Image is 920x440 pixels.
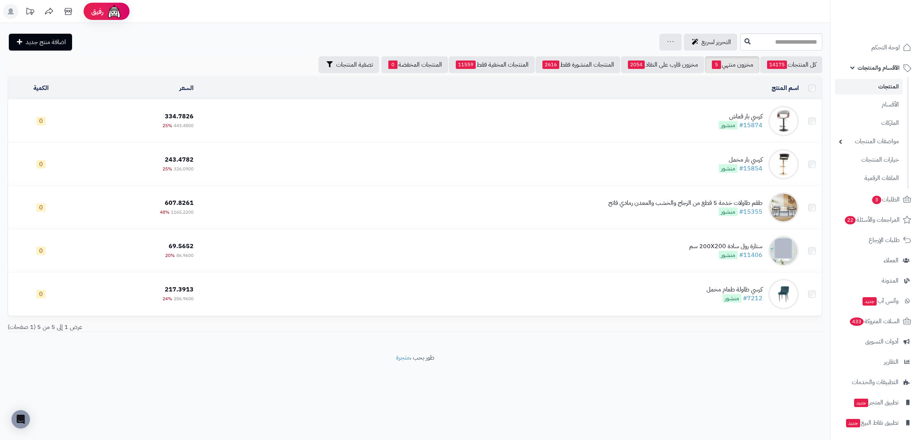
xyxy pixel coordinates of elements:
a: المراجعات والأسئلة22 [835,211,915,229]
span: التطبيقات والخدمات [852,377,899,388]
a: الكمية [33,83,49,93]
a: تطبيق نقاط البيعجديد [835,414,915,432]
span: 326.0900 [174,165,194,172]
span: جديد [846,419,860,427]
a: متجرة [396,353,410,362]
span: 0 [36,290,46,298]
span: 243.4782 [165,155,194,164]
a: الماركات [835,115,903,131]
div: كرسي طاولة طعام مخمل [706,285,762,294]
span: تصفية المنتجات [336,60,373,69]
button: تصفية المنتجات [319,56,379,73]
a: التحرير لسريع [684,34,737,51]
a: السعر [179,83,194,93]
span: 20% [165,252,175,259]
span: الأقسام والمنتجات [858,62,900,73]
span: وآتس آب [862,296,899,306]
span: 0 [36,203,46,212]
span: 286.9600 [174,295,194,302]
img: كرسي بار قماش [768,106,799,136]
span: منشور [719,251,738,259]
a: اسم المنتج [772,83,799,93]
span: 25% [163,122,172,129]
span: تطبيق المتجر [853,397,899,408]
span: 5 [712,61,721,69]
a: لوحة التحكم [835,38,915,57]
a: التطبيقات والخدمات [835,373,915,391]
a: اضافة منتج جديد [9,34,72,51]
span: العملاء [884,255,899,266]
a: #15854 [739,164,762,173]
span: منشور [719,164,738,173]
a: المنتجات [835,79,903,95]
span: 0 [36,160,46,168]
span: 14175 [767,61,787,69]
a: #15874 [739,121,762,130]
span: السلات المتروكة [849,316,900,327]
span: 0 [36,117,46,125]
img: طقم طاولات خدمة 5 قطع من الزجاج والخشب والمعدن رمادي فاتح [768,192,799,223]
a: تطبيق المتجرجديد [835,393,915,412]
span: 86.9600 [176,252,194,259]
span: 443.4800 [174,122,194,129]
a: #15355 [739,207,762,216]
img: ai-face.png [107,4,122,19]
a: #11406 [739,250,762,260]
a: مواصفات المنتجات [835,133,903,150]
span: 11559 [456,61,476,69]
a: أدوات التسويق [835,332,915,351]
span: طلبات الإرجاع [869,235,900,245]
span: 3 [872,196,881,204]
a: المنتجات المخفضة0 [381,56,448,73]
a: كل المنتجات14175 [760,56,822,73]
a: خيارات المنتجات [835,152,903,168]
div: عرض 1 إلى 5 من 5 (1 صفحات) [2,323,415,332]
span: منشور [719,121,738,129]
span: 334.7826 [165,112,194,121]
a: مخزون قارب على النفاذ2054 [621,56,704,73]
span: جديد [863,297,877,306]
div: ستارة رول سادة 200X200 سم [689,242,762,251]
div: كرسي بار مخمل [719,155,762,164]
span: اضافة منتج جديد [26,38,66,47]
a: تحديثات المنصة [20,4,39,21]
span: المراجعات والأسئلة [844,214,900,225]
span: لوحة التحكم [871,42,900,53]
div: Open Intercom Messenger [11,410,30,429]
a: الملفات الرقمية [835,170,903,186]
div: طقم طاولات خدمة 5 قطع من الزجاج والخشب والمعدن رمادي فاتح [608,199,762,208]
a: وآتس آبجديد [835,292,915,310]
span: منشور [719,208,738,216]
a: المنتجات المخفية فقط11559 [449,56,535,73]
span: 217.3913 [165,285,194,294]
span: 48% [160,209,169,216]
img: كرسي بار مخمل [768,149,799,180]
span: تطبيق نقاط البيع [845,417,899,428]
span: التقارير [884,357,899,367]
a: الطلبات3 [835,190,915,209]
img: ستارة رول سادة 200X200 سم [768,236,799,266]
span: المدونة [882,275,899,286]
a: العملاء [835,251,915,270]
span: جديد [854,399,868,407]
span: 22 [845,216,856,224]
a: المدونة [835,272,915,290]
a: الأقسام [835,97,903,113]
span: 2054 [628,61,645,69]
a: طلبات الإرجاع [835,231,915,249]
a: #7212 [743,294,762,303]
span: 607.8261 [165,198,194,208]
span: التحرير لسريع [701,38,731,47]
span: 25% [163,165,172,172]
span: 433 [850,317,864,326]
span: 69.5652 [169,242,194,251]
img: كرسي طاولة طعام مخمل [768,279,799,309]
span: 0 [388,61,398,69]
span: الطلبات [871,194,900,205]
span: 1165.2200 [171,209,194,216]
a: مخزون منتهي5 [705,56,759,73]
span: رفيق [91,7,103,16]
a: السلات المتروكة433 [835,312,915,330]
a: التقارير [835,353,915,371]
span: 24% [163,295,172,302]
